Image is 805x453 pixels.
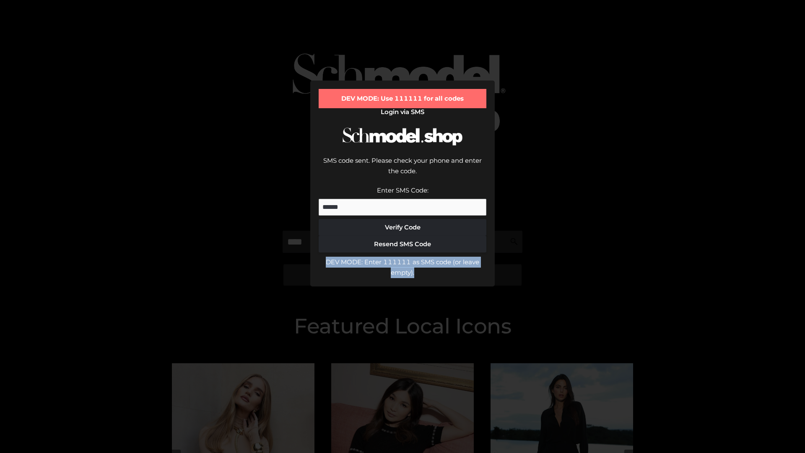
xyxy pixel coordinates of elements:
button: Resend SMS Code [319,236,486,253]
button: Verify Code [319,219,486,236]
img: Schmodel Logo [340,120,465,153]
label: Enter SMS Code: [377,186,428,194]
h2: Login via SMS [319,108,486,116]
div: DEV MODE: Use 111111 for all codes [319,89,486,108]
div: SMS code sent. Please check your phone and enter the code. [319,155,486,185]
div: DEV MODE: Enter 111111 as SMS code (or leave empty). [319,257,486,278]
